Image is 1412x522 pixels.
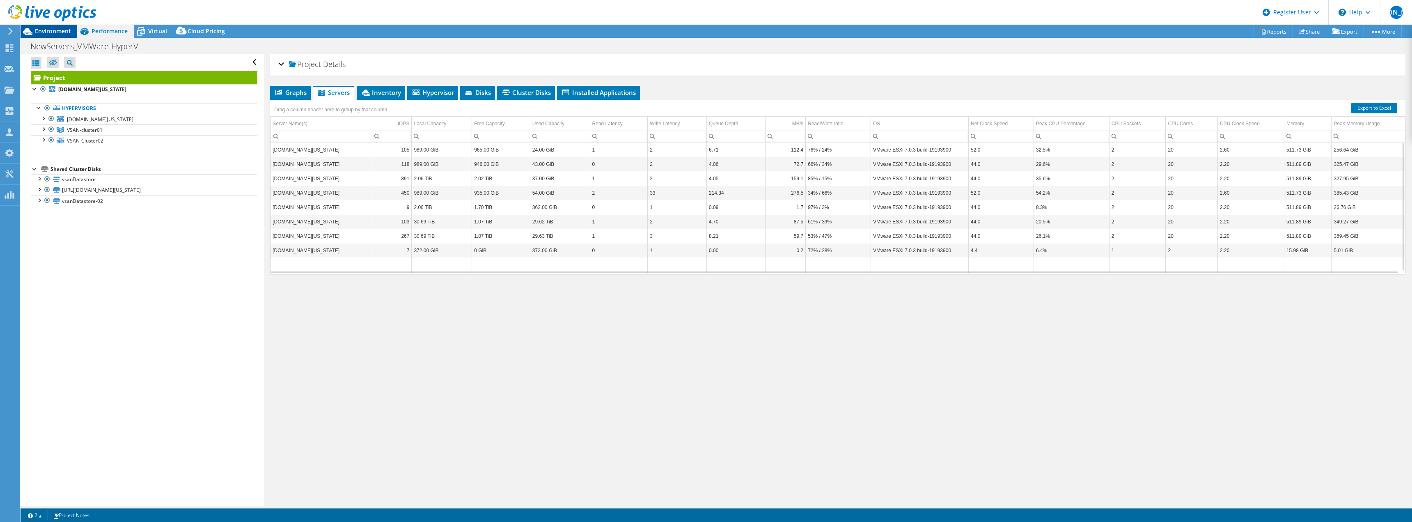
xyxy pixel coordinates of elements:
td: Column Read/Write ratio, Value 97% / 3% [806,200,871,214]
td: Column OS, Value VMware ESXi 7.0.3 build-19193900 [871,171,968,186]
span: Environment [35,27,71,35]
td: Read/Write ratio Column [806,117,871,131]
td: Column Net Clock Speed, Value 4.4 [969,243,1034,258]
td: CPU Sockets Column [1109,117,1166,131]
td: OS Column [871,117,968,131]
td: Column OS, Value VMware ESXi 7.0.3 build-19193900 [871,200,968,214]
a: 2 [22,510,48,520]
span: VSAN-Cluster02 [67,137,103,144]
td: Column CPU Sockets, Value 2 [1109,186,1166,200]
span: Performance [92,27,128,35]
td: Local Capacity Column [412,117,472,131]
span: [PERSON_NAME] [1390,6,1403,19]
td: Memory Column [1284,117,1332,131]
td: Column IOPS, Filter cell [372,131,411,142]
td: Column Used Capacity, Value 37.00 GiB [530,171,590,186]
a: [DOMAIN_NAME][US_STATE] [31,84,257,95]
td: Column Net Clock Speed, Value 44.0 [969,229,1034,243]
td: Column Server Name(s), Value esxvsan106.chia.state.ma.us [270,214,372,229]
td: Column Memory, Value 511.89 GiB [1284,229,1332,243]
h1: NewServers_VMWare-HyperV [27,42,151,51]
td: Column CPU Clock Speed, Value 2.20 [1218,157,1284,171]
td: Column Memory, Filter cell [1284,131,1332,142]
td: Column Free Capacity, Value 2.02 TiB [472,171,530,186]
td: Column CPU Clock Speed, Value 2.60 [1218,186,1284,200]
a: [URL][DOMAIN_NAME][US_STATE] [31,185,257,195]
td: Column Peak Memory Usage, Value 359.45 GiB [1332,229,1405,243]
svg: \n [1339,9,1346,16]
td: Column Read Latency, Filter cell [590,131,648,142]
td: Column CPU Cores, Filter cell [1166,131,1218,142]
td: Column Write Latency, Value 33 [648,186,707,200]
td: Used Capacity Column [530,117,590,131]
td: Column Peak Memory Usage, Value 349.27 GiB [1332,214,1405,229]
td: Column Used Capacity, Value 24.00 GiB [530,143,590,157]
td: Column OS, Value VMware ESXi 7.0.3 build-19193900 [871,157,968,171]
td: Column Read Latency, Value 1 [590,143,648,157]
td: Column CPU Sockets, Value 2 [1109,214,1166,229]
td: Column Queue Depth, Value 4.05 [706,171,765,186]
td: Column Server Name(s), Filter cell [270,131,372,142]
td: Column Write Latency, Value 1 [648,243,707,258]
td: Column CPU Cores, Value 20 [1166,214,1218,229]
td: Column Used Capacity, Value 43.00 GiB [530,157,590,171]
div: CPU Sockets [1112,119,1141,129]
td: Column Write Latency, Value 2 [648,214,707,229]
td: Column IOPS, Value 118 [372,157,411,171]
span: VSAN-cluster01 [67,126,103,133]
a: VSAN-cluster01 [31,124,257,135]
td: Column Memory, Value 511.89 GiB [1284,171,1332,186]
td: Column Local Capacity, Value 30.69 TiB [412,229,472,243]
a: vsanDatastore-02 [31,195,257,206]
td: Column Peak CPU Percentage, Filter cell [1034,131,1109,142]
td: Column CPU Sockets, Value 2 [1109,229,1166,243]
td: Column Server Name(s), Value esxvsan107.chia.state.ma.us [270,229,372,243]
div: Data grid [270,100,1405,274]
td: Column MB/s, Value 276.5 [765,186,805,200]
span: Cluster Disks [501,88,551,97]
td: Column IOPS, Value 450 [372,186,411,200]
span: Installed Applications [561,88,636,97]
td: Column CPU Sockets, Value 2 [1109,157,1166,171]
div: MB/s [792,119,803,129]
td: Column IOPS, Value 105 [372,143,411,157]
td: Column Memory, Value 15.98 GiB [1284,243,1332,258]
a: VSAN-Cluster02 [31,135,257,146]
td: Net Clock Speed Column [969,117,1034,131]
td: Column CPU Cores, Value 20 [1166,186,1218,200]
a: More [1364,25,1402,38]
td: Write Latency Column [648,117,707,131]
td: Column CPU Cores, Value 20 [1166,157,1218,171]
td: Column CPU Clock Speed, Value 2.20 [1218,171,1284,186]
td: Column Local Capacity, Value 989.00 GiB [412,143,472,157]
div: Peak Memory Usage [1334,119,1380,129]
td: Column Read/Write ratio, Value 76% / 24% [806,143,871,157]
td: Column Peak CPU Percentage, Value 20.5% [1034,214,1109,229]
td: Column Server Name(s), Value esxvsan102.chia.state.ma.us [270,143,372,157]
td: Column CPU Cores, Value 2 [1166,243,1218,258]
td: Column MB/s, Value 159.1 [765,171,805,186]
div: Drag a column header here to group by that column [272,104,389,115]
td: Column Read/Write ratio, Filter cell [806,131,871,142]
td: Peak CPU Percentage Column [1034,117,1109,131]
td: Column Read/Write ratio, Value 34% / 66% [806,186,871,200]
td: Column Write Latency, Filter cell [648,131,707,142]
div: IOPS [398,119,410,129]
div: Peak CPU Percentage [1036,119,1086,129]
td: Column Read/Write ratio, Value 53% / 47% [806,229,871,243]
b: [DOMAIN_NAME][US_STATE] [58,86,126,93]
td: MB/s Column [765,117,805,131]
td: Column Local Capacity, Value 372.00 GiB [412,243,472,258]
td: Free Capacity Column [472,117,530,131]
td: Column Free Capacity, Value 1.07 TiB [472,214,530,229]
td: Column IOPS, Value 891 [372,171,411,186]
td: Column OS, Value VMware ESXi 7.0.3 build-19193900 [871,229,968,243]
td: Column Read/Write ratio, Value 66% / 34% [806,157,871,171]
div: Free Capacity [474,119,505,129]
td: Column MB/s, Value 72.7 [765,157,805,171]
td: Column CPU Clock Speed, Value 2.20 [1218,214,1284,229]
td: Column Server Name(s), Value esxvsan105.chia.state.ma.us [270,171,372,186]
td: Column Write Latency, Value 2 [648,157,707,171]
td: Column Peak CPU Percentage, Value 29.6% [1034,157,1109,171]
td: Column IOPS, Value 103 [372,214,411,229]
